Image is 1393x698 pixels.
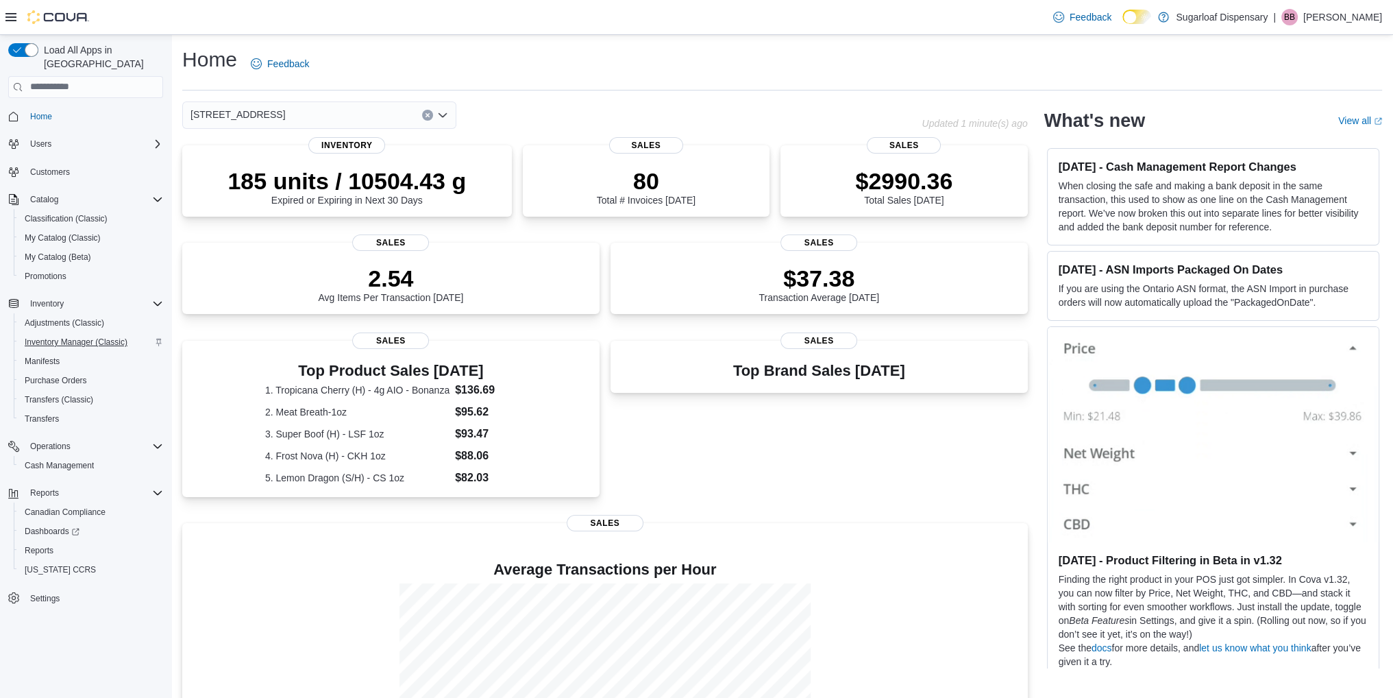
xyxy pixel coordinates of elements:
dd: $88.06 [455,448,517,464]
span: Feedback [267,57,309,71]
a: My Catalog (Beta) [19,249,97,265]
span: Settings [25,589,163,606]
button: Catalog [3,190,169,209]
span: Catalog [30,194,58,205]
a: Dashboards [14,522,169,541]
span: Load All Apps in [GEOGRAPHIC_DATA] [38,43,163,71]
span: Catalog [25,191,163,208]
span: Purchase Orders [19,372,163,389]
button: Inventory [25,296,69,312]
span: Classification (Classic) [25,213,108,224]
button: Transfers [14,409,169,429]
span: Promotions [25,271,66,282]
button: Reports [14,541,169,560]
p: [PERSON_NAME] [1303,9,1382,25]
button: Inventory [3,294,169,313]
span: Transfers (Classic) [25,394,93,405]
button: Customers [3,162,169,182]
a: Purchase Orders [19,372,93,389]
span: Home [25,108,163,125]
button: Cash Management [14,456,169,475]
a: Customers [25,164,75,180]
span: Adjustments (Classic) [19,315,163,331]
img: Cova [27,10,89,24]
input: Dark Mode [1122,10,1151,24]
a: Feedback [1048,3,1117,31]
div: Expired or Expiring in Next 30 Days [227,167,466,206]
button: Open list of options [437,110,448,121]
span: Washington CCRS [19,562,163,578]
h3: Top Brand Sales [DATE] [733,363,905,379]
button: Transfers (Classic) [14,390,169,409]
h3: Top Product Sales [DATE] [265,363,517,379]
h3: [DATE] - Product Filtering in Beta in v1.32 [1059,553,1368,567]
button: Reports [25,485,64,501]
a: View allExternal link [1338,115,1382,126]
a: Reports [19,542,59,559]
dt: 5. Lemon Dragon (S/H) - CS 1oz [265,471,449,485]
div: Brandon Bade [1281,9,1298,25]
button: Operations [3,437,169,456]
a: docs [1092,642,1112,653]
button: My Catalog (Classic) [14,228,169,248]
a: Transfers (Classic) [19,392,99,408]
dd: $93.47 [455,426,517,442]
a: [US_STATE] CCRS [19,562,101,578]
button: Home [3,106,169,126]
span: My Catalog (Beta) [25,252,91,263]
p: Finding the right product in your POS just got simpler. In Cova v1.32, you can now filter by Pric... [1059,573,1368,641]
button: Adjustments (Classic) [14,313,169,333]
span: Feedback [1070,10,1111,24]
button: Promotions [14,267,169,286]
a: Feedback [245,50,315,77]
span: Sales [867,137,941,154]
h2: What's new [1044,110,1145,132]
span: Home [30,111,52,122]
button: Inventory Manager (Classic) [14,333,169,352]
span: Cash Management [25,460,94,471]
span: Inventory Manager (Classic) [25,337,127,348]
h4: Average Transactions per Hour [193,562,1017,578]
span: My Catalog (Classic) [25,232,101,243]
span: My Catalog (Classic) [19,230,163,246]
button: Canadian Compliance [14,503,169,522]
span: Customers [25,163,163,180]
p: $2990.36 [855,167,952,195]
dd: $95.62 [455,404,517,420]
span: BB [1284,9,1295,25]
span: Transfers [25,413,59,424]
span: Users [30,139,51,149]
span: Reports [25,545,53,556]
a: Transfers [19,411,64,427]
span: Operations [25,438,163,455]
a: Cash Management [19,457,99,474]
span: Reports [30,488,59,498]
p: 80 [597,167,695,195]
a: Adjustments (Classic) [19,315,110,331]
span: Canadian Compliance [19,504,163,520]
span: Canadian Compliance [25,507,106,518]
span: Sales [567,515,643,531]
span: Sales [352,234,429,251]
button: Catalog [25,191,64,208]
span: Dashboards [25,526,79,537]
dt: 2. Meat Breath-1oz [265,405,449,419]
em: Beta Features [1069,615,1129,626]
h1: Home [182,46,237,73]
span: Promotions [19,268,163,285]
div: Total # Invoices [DATE] [597,167,695,206]
span: My Catalog (Beta) [19,249,163,265]
span: Manifests [25,356,60,367]
button: Purchase Orders [14,371,169,390]
button: My Catalog (Beta) [14,248,169,267]
span: Inventory [30,298,64,309]
button: [US_STATE] CCRS [14,560,169,579]
span: Manifests [19,353,163,370]
span: [STREET_ADDRESS] [190,106,285,123]
button: Clear input [422,110,433,121]
h3: [DATE] - ASN Imports Packaged On Dates [1059,263,1368,276]
p: 185 units / 10504.43 g [227,167,466,195]
dt: 3. Super Boof (H) - LSF 1oz [265,427,449,441]
span: Sales [609,137,683,154]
